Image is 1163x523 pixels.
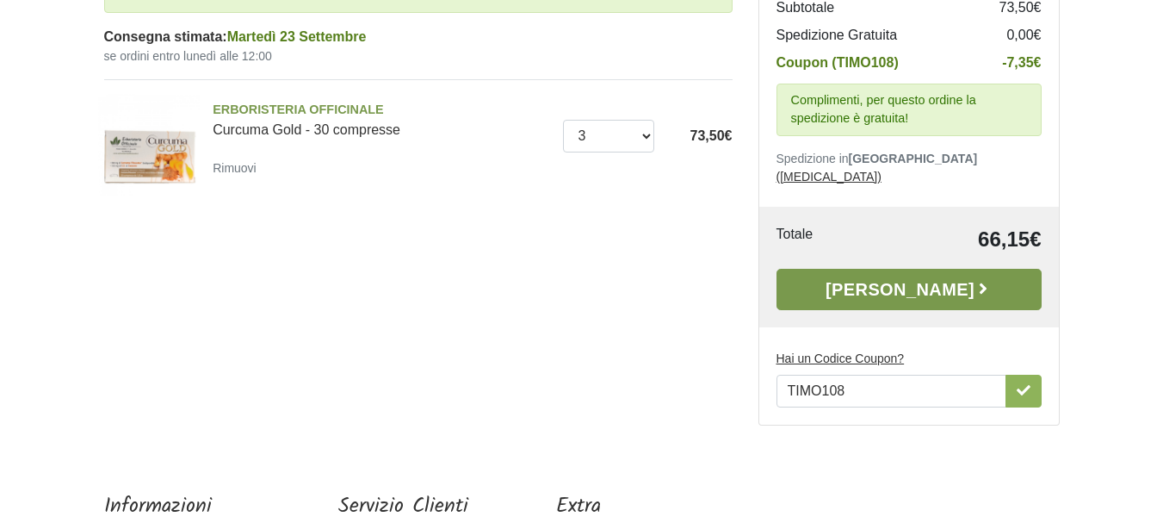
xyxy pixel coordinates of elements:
[104,495,251,520] h5: Informazioni
[776,84,1042,136] div: Complimenti, per questo ordine la spedizione è gratuita!
[776,375,1006,408] input: Hai un Codice Coupon?
[213,157,263,178] a: Rimuovi
[98,94,201,196] img: Curcuma Gold - 30 compresse
[849,152,978,165] b: [GEOGRAPHIC_DATA]
[776,170,882,184] a: ([MEDICAL_DATA])
[973,49,1042,77] td: -7,35€
[556,495,670,520] h5: Extra
[776,350,905,368] label: Hai un Codice Coupon?
[213,161,257,175] small: Rimuovi
[776,49,973,77] td: Coupon (TIMO108)
[338,495,468,520] h5: Servizio Clienti
[213,101,550,137] a: ERBORISTERIA OFFICINALECurcuma Gold - 30 compresse
[104,27,733,47] div: Consegna stimata:
[874,224,1042,255] td: 66,15€
[776,224,874,255] td: Totale
[104,47,733,65] small: se ordini entro lunedì alle 12:00
[973,22,1042,49] td: 0,00€
[690,128,733,143] span: 73,50€
[776,269,1042,310] a: [PERSON_NAME]
[776,22,973,49] td: Spedizione Gratuita
[776,150,1042,186] p: Spedizione in
[776,352,905,365] u: Hai un Codice Coupon?
[213,101,550,120] span: ERBORISTERIA OFFICINALE
[227,29,367,44] span: Martedì 23 Settembre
